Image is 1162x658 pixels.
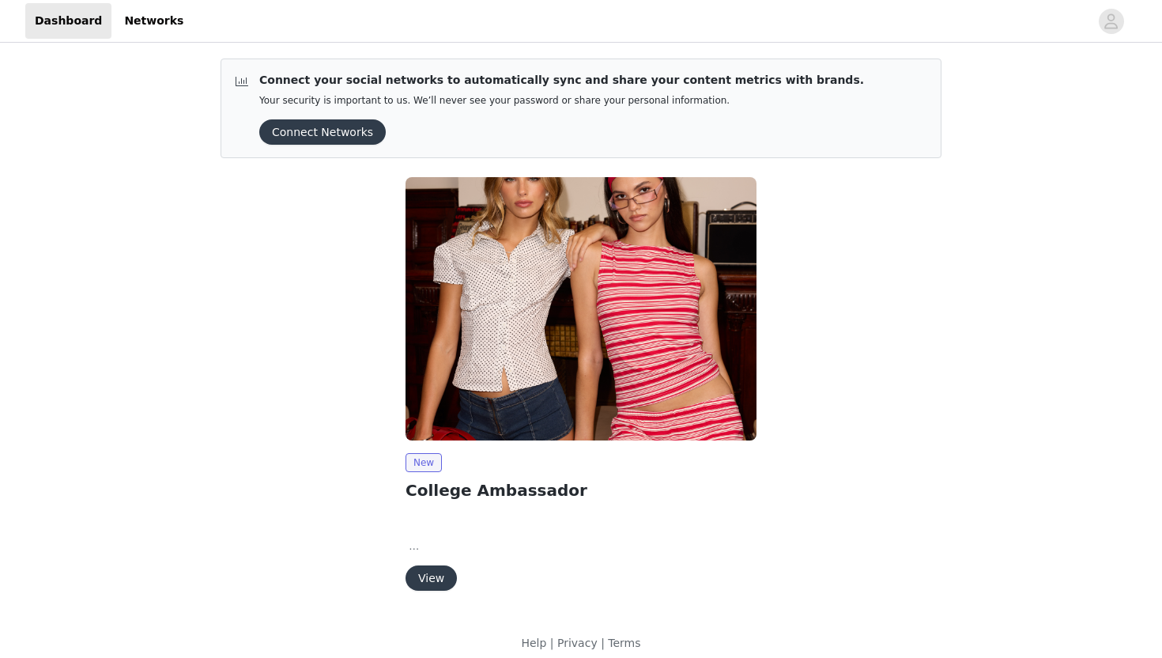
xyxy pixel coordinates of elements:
[406,573,457,584] a: View
[25,3,111,39] a: Dashboard
[406,478,756,502] h2: College Ambassador
[406,565,457,591] button: View
[406,177,756,441] img: Edikted
[557,637,598,649] a: Privacy
[608,637,640,649] a: Terms
[259,72,864,89] p: Connect your social networks to automatically sync and share your content metrics with brands.
[259,119,386,145] button: Connect Networks
[115,3,193,39] a: Networks
[259,95,864,107] p: Your security is important to us. We’ll never see your password or share your personal information.
[521,637,546,649] a: Help
[1104,9,1119,34] div: avatar
[406,453,442,472] span: New
[550,637,554,649] span: |
[601,637,605,649] span: |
